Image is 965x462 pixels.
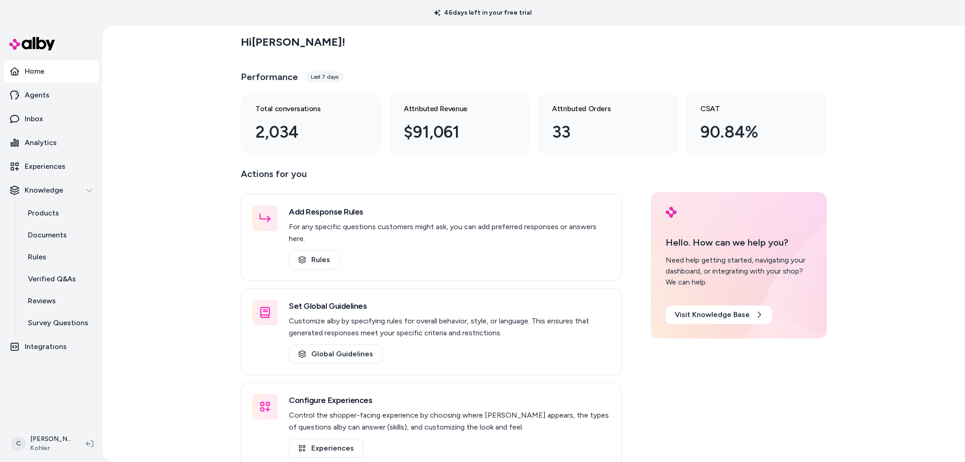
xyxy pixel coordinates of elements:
[289,250,340,269] a: Rules
[241,70,298,83] h3: Performance
[666,255,812,288] div: Need help getting started, navigating your dashboard, or integrating with your shop? We can help.
[19,246,99,268] a: Rules
[25,185,63,196] p: Knowledge
[9,37,55,50] img: alby Logo
[4,179,99,201] button: Knowledge
[305,71,344,82] div: Last 7 days
[537,92,678,156] a: Attributed Orders 33
[686,92,827,156] a: CSAT 90.84%
[25,341,67,352] p: Integrations
[289,439,363,458] a: Experiences
[25,90,49,101] p: Agents
[25,137,57,148] p: Analytics
[28,274,76,285] p: Verified Q&As
[389,92,530,156] a: Attributed Revenue $91,061
[289,344,383,364] a: Global Guidelines
[28,230,67,241] p: Documents
[28,295,56,306] p: Reviews
[700,103,797,114] h3: CSAT
[666,306,772,324] a: Visit Knowledge Base
[4,108,99,130] a: Inbox
[19,290,99,312] a: Reviews
[25,66,44,77] p: Home
[255,103,352,114] h3: Total conversations
[404,103,501,114] h3: Attributed Revenue
[28,252,46,263] p: Rules
[25,113,43,124] p: Inbox
[4,84,99,106] a: Agents
[289,221,610,245] p: For any specific questions customers might ask, you can add preferred responses or answers here.
[25,161,65,172] p: Experiences
[19,312,99,334] a: Survey Questions
[289,409,610,433] p: Control the shopper-facing experience by choosing where [PERSON_NAME] appears, the types of quest...
[552,103,649,114] h3: Attributed Orders
[4,132,99,154] a: Analytics
[4,156,99,177] a: Experiences
[19,224,99,246] a: Documents
[255,120,352,145] div: 2,034
[5,429,79,458] button: C[PERSON_NAME]Kohler
[289,205,610,218] h3: Add Response Rules
[4,336,99,358] a: Integrations
[289,315,610,339] p: Customize alby by specifying rules for overall behavior, style, or language. This ensures that ge...
[11,436,26,451] span: C
[19,202,99,224] a: Products
[28,208,59,219] p: Products
[30,444,71,453] span: Kohler
[428,8,537,17] p: 46 days left in your free trial
[241,35,345,49] h2: Hi [PERSON_NAME] !
[241,92,382,156] a: Total conversations 2,034
[289,394,610,407] h3: Configure Experiences
[4,60,99,82] a: Home
[666,207,677,218] img: alby Logo
[241,167,622,188] p: Actions for you
[404,120,501,145] div: $91,061
[28,317,88,328] p: Survey Questions
[19,268,99,290] a: Verified Q&As
[552,120,649,145] div: 33
[30,435,71,444] p: [PERSON_NAME]
[700,120,797,145] div: 90.84%
[666,236,812,249] p: Hello. How can we help you?
[289,300,610,312] h3: Set Global Guidelines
